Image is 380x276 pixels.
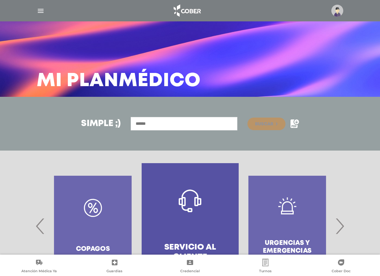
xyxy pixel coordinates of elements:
a: Turnos [228,259,303,275]
h4: Servicio al Cliente [153,243,227,262]
a: Guardias [77,259,152,275]
h3: Mi Plan Médico [37,73,201,89]
button: Buscar [247,118,285,130]
span: Atención Médica Ya [21,269,57,274]
a: Atención Médica Ya [1,259,77,275]
span: Previous [34,209,46,243]
span: Turnos [259,269,272,274]
span: Cober Doc [332,269,350,274]
img: Cober_menu-lines-white.svg [37,7,45,15]
img: profile-placeholder.svg [331,5,343,17]
a: Credencial [152,259,228,275]
span: Buscar [255,122,273,126]
img: logo_cober_home-white.png [170,3,203,18]
h3: Simple ;) [81,119,121,128]
span: Guardias [106,269,122,274]
a: Cober Doc [303,259,379,275]
span: Next [334,209,346,243]
span: Credencial [180,269,200,274]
